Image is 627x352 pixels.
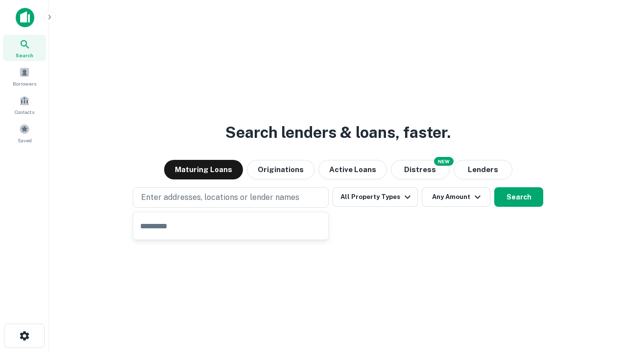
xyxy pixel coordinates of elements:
span: Borrowers [13,80,36,88]
span: Saved [18,136,32,144]
button: All Property Types [333,187,418,207]
p: Enter addresses, locations or lender names [141,192,299,203]
img: capitalize-icon.png [16,8,34,27]
span: Search [16,51,33,59]
button: Any Amount [422,187,490,207]
h3: Search lenders & loans, faster. [225,121,451,144]
button: Active Loans [318,160,387,179]
button: Enter addresses, locations or lender names [133,187,329,208]
button: Maturing Loans [164,160,243,179]
a: Search [3,35,46,61]
button: Originations [247,160,314,179]
iframe: Chat Widget [578,274,627,321]
span: Contacts [15,108,34,116]
button: Search distressed loans with lien and other non-mortgage details. [391,160,450,179]
button: Lenders [454,160,512,179]
a: Borrowers [3,63,46,89]
button: Search [494,187,543,207]
a: Saved [3,120,46,146]
a: Contacts [3,91,46,118]
div: NEW [434,157,454,166]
